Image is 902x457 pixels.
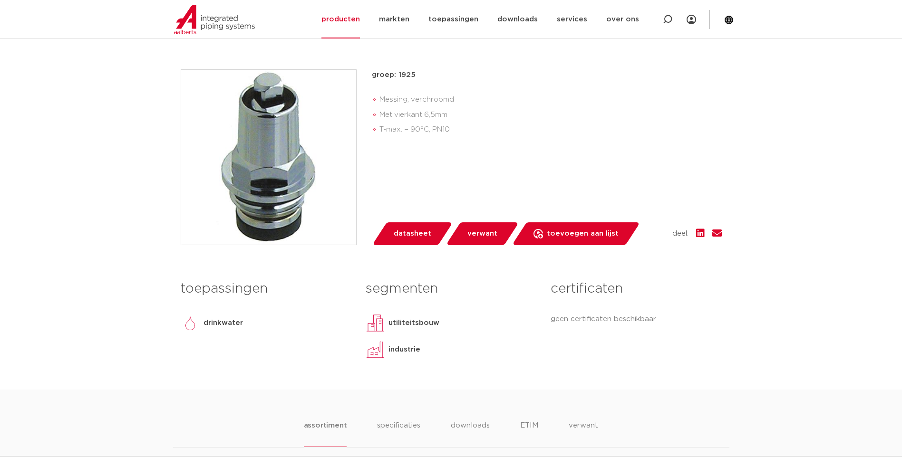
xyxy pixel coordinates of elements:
[388,317,439,329] p: utiliteitsbouw
[366,279,536,298] h3: segmenten
[569,420,598,447] li: verwant
[547,226,619,241] span: toevoegen aan lijst
[181,314,200,333] img: drinkwater
[467,226,497,241] span: verwant
[181,70,356,245] img: Product Image for SEPP Germany bovendeel sleutelbediening
[372,222,453,245] a: datasheet
[377,420,420,447] li: specificaties
[551,314,721,325] p: geen certificaten beschikbaar
[366,340,385,359] img: industrie
[204,317,243,329] p: drinkwater
[446,222,519,245] a: verwant
[379,122,722,137] li: T-max. = 90°C, PN10
[451,420,490,447] li: downloads
[379,107,722,123] li: Met vierkant 6,5mm
[388,344,420,355] p: industrie
[672,228,689,239] span: deel:
[366,314,385,333] img: utiliteitsbouw
[304,420,347,447] li: assortiment
[520,420,538,447] li: ETIM
[372,69,722,81] p: groep: 1925
[551,279,721,298] h3: certificaten
[394,226,431,241] span: datasheet
[181,279,351,298] h3: toepassingen
[379,92,722,107] li: Messing, verchroomd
